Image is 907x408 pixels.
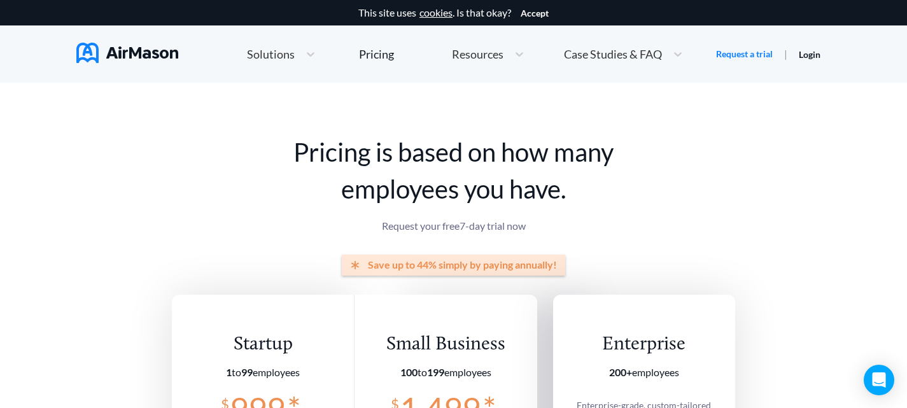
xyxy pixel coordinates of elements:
[570,367,717,378] section: employees
[76,43,178,63] img: AirMason Logo
[564,48,662,60] span: Case Studies & FAQ
[419,7,453,18] a: cookies
[172,134,735,208] h1: Pricing is based on how many employees you have.
[799,49,820,60] a: Login
[226,366,253,378] span: to
[384,333,508,356] div: Small Business
[784,48,787,60] span: |
[400,366,444,378] span: to
[241,366,253,378] b: 99
[247,48,295,60] span: Solutions
[521,8,549,18] button: Accept cookies
[570,333,717,356] div: Enterprise
[400,366,418,378] b: 100
[226,366,232,378] b: 1
[201,367,325,378] section: employees
[359,43,394,66] a: Pricing
[172,220,735,232] p: Request your free 7 -day trial now
[452,48,503,60] span: Resources
[201,333,325,356] div: Startup
[384,367,508,378] section: employees
[716,48,773,60] a: Request a trial
[359,48,394,60] div: Pricing
[368,259,557,271] span: Save up to 44% simply by paying annually!
[864,365,894,395] div: Open Intercom Messenger
[609,366,632,378] b: 200+
[427,366,444,378] b: 199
